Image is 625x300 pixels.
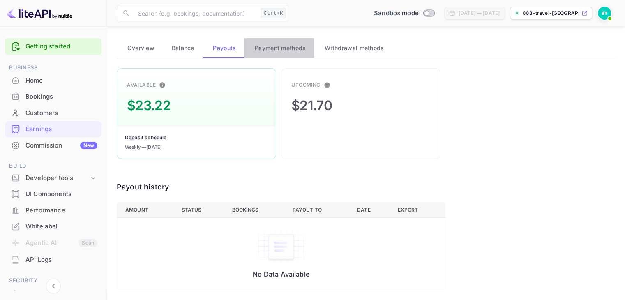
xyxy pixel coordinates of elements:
[117,181,445,192] div: Payout history
[25,125,97,134] div: Earnings
[325,43,384,53] span: Withdrawal methods
[5,219,101,234] a: Whitelabel
[5,73,101,89] div: Home
[5,121,101,136] a: Earnings
[25,141,97,150] div: Commission
[291,96,332,115] div: $21.70
[459,9,500,17] div: [DATE] — [DATE]
[5,186,101,201] a: UI Components
[25,222,97,231] div: Whitelabel
[5,252,101,267] a: API Logs
[117,202,175,217] th: Amount
[127,43,155,53] span: Overview
[261,8,286,18] div: Ctrl+K
[7,7,72,20] img: LiteAPI logo
[5,186,101,202] div: UI Components
[371,9,438,18] div: Switch to Production mode
[5,73,101,88] a: Home
[5,162,101,171] span: Build
[25,189,97,199] div: UI Components
[5,276,101,285] span: Security
[25,92,97,102] div: Bookings
[25,206,97,215] div: Performance
[5,203,101,219] div: Performance
[5,89,101,105] div: Bookings
[125,270,437,278] p: No Data Available
[351,202,391,217] th: Date
[117,202,445,290] table: a dense table
[25,288,97,298] div: Team management
[255,43,306,53] span: Payment methods
[5,171,101,185] div: Developer tools
[598,7,611,20] img: 888 Travel
[5,38,101,55] div: Getting started
[80,142,97,149] div: New
[5,219,101,235] div: Whitelabel
[291,81,321,89] div: Upcoming
[523,9,580,17] p: 888-travel-[GEOGRAPHIC_DATA]nuite...
[172,43,194,53] span: Balance
[156,78,169,92] button: This is the amount of confirmed commission that will be paid to you on the next scheduled deposit
[117,38,615,58] div: scrollable auto tabs example
[5,138,101,153] a: CommissionNew
[133,5,257,21] input: Search (e.g. bookings, documentation)
[391,202,445,217] th: Export
[5,105,101,120] a: Customers
[5,203,101,218] a: Performance
[321,78,334,92] button: This is the amount of commission earned for bookings that have not been finalized. After guest ch...
[5,121,101,137] div: Earnings
[175,202,225,217] th: Status
[127,81,156,89] div: Available
[25,76,97,85] div: Home
[25,255,97,265] div: API Logs
[5,138,101,154] div: CommissionNew
[213,43,236,53] span: Payouts
[5,63,101,72] span: Business
[127,96,171,115] div: $23.22
[125,144,162,151] div: Weekly — [DATE]
[374,9,419,18] span: Sandbox mode
[256,229,306,264] img: empty-state-table.svg
[5,252,101,268] div: API Logs
[25,42,97,51] a: Getting started
[25,108,97,118] div: Customers
[286,202,351,217] th: Payout to
[5,89,101,104] a: Bookings
[125,134,166,141] div: Deposit schedule
[25,173,89,183] div: Developer tools
[46,279,61,293] button: Collapse navigation
[5,105,101,121] div: Customers
[226,202,286,217] th: Bookings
